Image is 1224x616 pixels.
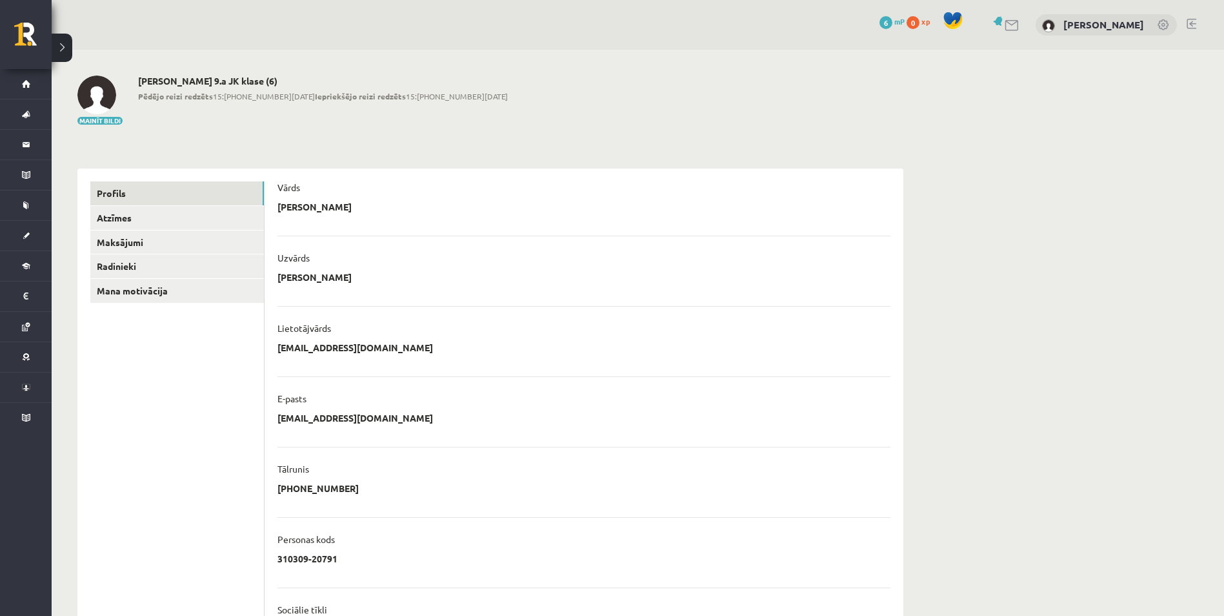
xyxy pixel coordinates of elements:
[277,201,352,212] p: [PERSON_NAME]
[138,90,508,102] span: 15:[PHONE_NUMBER][DATE] 15:[PHONE_NUMBER][DATE]
[277,252,310,263] p: Uzvārds
[879,16,892,29] span: 6
[1063,18,1144,31] a: [PERSON_NAME]
[894,16,905,26] span: mP
[138,91,213,101] b: Pēdējo reizi redzēts
[921,16,930,26] span: xp
[277,342,433,353] p: [EMAIL_ADDRESS][DOMAIN_NAME]
[277,604,327,615] p: Sociālie tīkli
[277,482,359,494] p: [PHONE_NUMBER]
[277,181,300,193] p: Vārds
[277,322,331,334] p: Lietotājvārds
[90,206,264,230] a: Atzīmes
[14,23,52,55] a: Rīgas 1. Tālmācības vidusskola
[277,463,309,475] p: Tālrunis
[90,181,264,205] a: Profils
[907,16,936,26] a: 0 xp
[90,254,264,278] a: Radinieki
[315,91,406,101] b: Iepriekšējo reizi redzēts
[77,117,123,125] button: Mainīt bildi
[90,279,264,303] a: Mana motivācija
[879,16,905,26] a: 6 mP
[277,271,352,283] p: [PERSON_NAME]
[1042,19,1055,32] img: Radions Jefremovs
[277,412,433,424] p: [EMAIL_ADDRESS][DOMAIN_NAME]
[277,533,335,545] p: Personas kods
[907,16,919,29] span: 0
[77,76,116,114] img: Radions Jefremovs
[90,231,264,254] a: Maksājumi
[138,76,508,87] h2: [PERSON_NAME] 9.a JK klase (6)
[277,393,306,404] p: E-pasts
[277,553,337,564] p: 310309-20791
